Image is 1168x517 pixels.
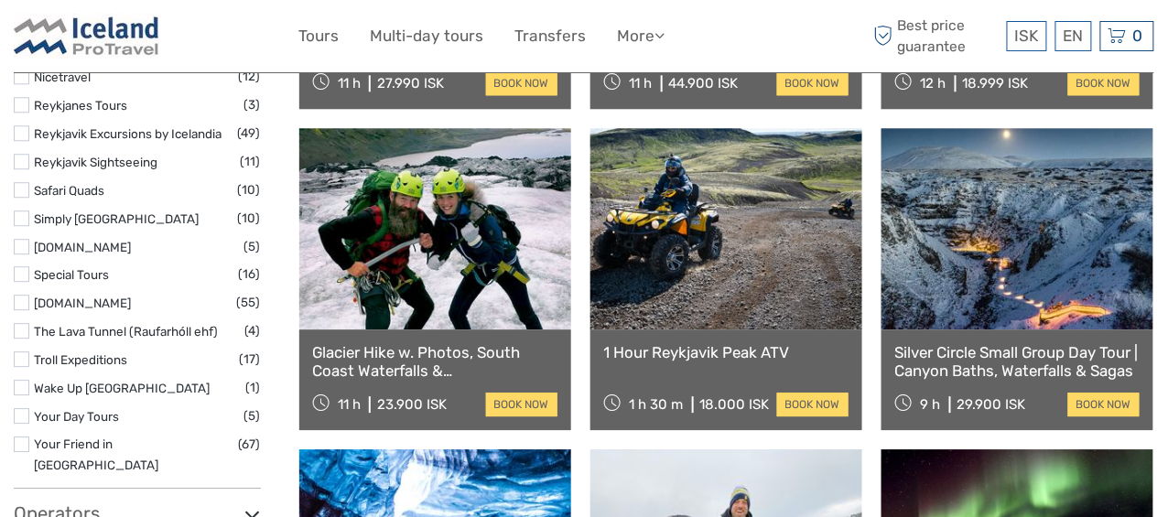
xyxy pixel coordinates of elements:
span: (5) [244,236,261,257]
span: (4) [245,320,261,341]
span: 0 [1130,27,1146,45]
img: Iceland ProTravel [14,14,159,59]
div: 18.000 ISK [700,396,770,413]
span: (11) [241,151,261,172]
div: 18.999 ISK [963,75,1029,92]
a: [DOMAIN_NAME] [34,240,131,254]
a: Your Day Tours [34,409,119,424]
a: Reykjavik Sightseeing [34,155,157,169]
a: Troll Expeditions [34,352,127,367]
a: The Lava Tunnel (Raufarhóll ehf) [34,324,218,339]
span: (5) [244,405,261,426]
div: 29.900 ISK [957,396,1026,413]
span: (10) [238,179,261,200]
span: 12 h [921,75,946,92]
span: (49) [238,123,261,144]
a: book now [1068,71,1140,95]
span: Best price guarantee [870,16,1003,56]
a: Multi-day tours [371,23,484,49]
a: Tours [299,23,340,49]
a: Special Tours [34,267,109,282]
div: 44.900 ISK [669,75,739,92]
a: More [618,23,665,49]
a: Reykjavik Excursions by Icelandia [34,126,222,141]
span: (3) [244,94,261,115]
div: 27.990 ISK [377,75,444,92]
a: Nicetravel [34,70,91,84]
a: Safari Quads [34,183,104,198]
span: ISK [1015,27,1039,45]
span: (17) [240,349,261,370]
a: book now [486,71,557,95]
button: Open LiveChat chat widget [211,28,233,50]
span: (1) [246,377,261,398]
a: Reykjanes Tours [34,98,127,113]
span: 11 h [338,75,361,92]
a: Silver Circle Small Group Day Tour | Canyon Baths, Waterfalls & Sagas [895,343,1140,381]
span: (12) [239,66,261,87]
span: 11 h [338,396,361,413]
div: 23.900 ISK [377,396,447,413]
a: Glacier Hike w. Photos, South Coast Waterfalls & [GEOGRAPHIC_DATA] [313,343,557,381]
span: (67) [239,434,261,455]
span: 1 h 30 m [630,396,684,413]
span: 9 h [921,396,941,413]
a: book now [777,393,849,416]
a: Your Friend in [GEOGRAPHIC_DATA] [34,436,158,472]
p: We're away right now. Please check back later! [26,32,207,47]
a: [DOMAIN_NAME] [34,296,131,310]
a: book now [486,393,557,416]
span: (10) [238,208,261,229]
a: Wake Up [GEOGRAPHIC_DATA] [34,381,210,395]
a: Transfers [515,23,587,49]
a: Simply [GEOGRAPHIC_DATA] [34,211,199,226]
div: EN [1055,21,1092,51]
a: book now [777,71,849,95]
a: 1 Hour Reykjavik Peak ATV [604,343,849,361]
span: (55) [237,292,261,313]
span: 11 h [630,75,653,92]
span: (16) [239,264,261,285]
a: book now [1068,393,1140,416]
